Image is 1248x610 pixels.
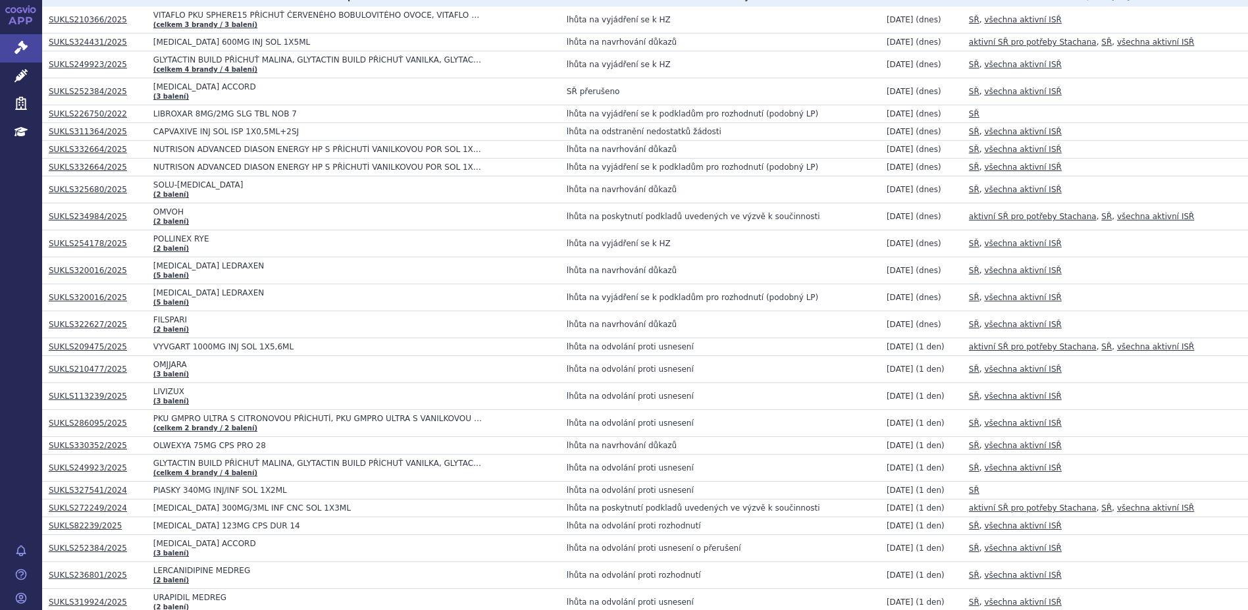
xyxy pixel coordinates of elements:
a: SUKLS320016/2025 [49,293,127,302]
a: všechna aktivní ISŘ [1117,342,1194,351]
a: všechna aktivní ISŘ [984,463,1061,472]
span: FILSPARI [153,315,482,324]
span: CAPVAXIVE INJ SOL ISP 1X0,5ML+2SJ [153,127,482,136]
td: lhůta na odvolání proti usnesení [560,338,880,356]
a: aktivní SŘ pro potřeby Stachana [969,212,1097,221]
a: všechna aktivní ISŘ [984,544,1061,553]
span: [DATE] [887,597,914,607]
a: SŘ [969,441,979,450]
a: SUKLS319924/2025 [49,597,127,607]
a: SUKLS249923/2025 [49,463,127,472]
span: (1 den) [916,392,944,401]
span: , [979,571,982,580]
td: lhůta na vyjádření se k HZ [560,230,880,257]
span: , [979,15,982,24]
span: [DATE] [887,239,914,248]
a: (2 balení) [153,191,189,198]
span: , [1097,503,1099,513]
span: [DATE] [887,365,914,374]
a: SUKLS236801/2025 [49,571,127,580]
td: lhůta na odvolání proti usnesení o přerušení [560,535,880,562]
span: [MEDICAL_DATA] LEDRAXEN [153,261,482,270]
a: (2 balení) [153,218,189,225]
a: SŘ [969,109,979,118]
span: LIBROXAR 8MG/2MG SLG TBL NOB 7 [153,109,482,118]
span: (1 den) [916,503,944,513]
a: SUKLS327541/2024 [49,486,127,495]
span: (1 den) [916,486,944,495]
a: SUKLS330352/2025 [49,441,127,450]
span: [DATE] [887,293,914,302]
a: všechna aktivní ISŘ [984,293,1061,302]
a: SŘ [969,87,979,96]
a: SUKLS311364/2025 [49,127,127,136]
span: [DATE] [887,392,914,401]
span: [DATE] [887,15,914,24]
a: SŘ [1101,38,1112,47]
a: SUKLS332664/2025 [49,163,127,172]
span: (dnes) [916,185,941,194]
a: SUKLS322627/2025 [49,320,127,329]
a: SŘ [969,163,979,172]
span: LERCANIDIPINE MEDREG [153,566,482,575]
span: , [979,597,982,607]
span: [DATE] [887,571,914,580]
span: (1 den) [916,571,944,580]
td: lhůta na poskytnutí podkladů uvedených ve výzvě k součinnosti [560,203,880,230]
span: , [1112,38,1114,47]
span: [DATE] [887,127,914,136]
span: (dnes) [916,212,941,221]
a: (3 balení) [153,370,189,378]
span: [DATE] [887,441,914,450]
a: všechna aktivní ISŘ [984,239,1061,248]
span: [DATE] [887,419,914,428]
span: , [979,127,982,136]
span: [DATE] [887,342,914,351]
a: všechna aktivní ISŘ [984,127,1061,136]
a: (3 balení) [153,397,189,405]
span: LIVIZUX [153,387,482,396]
span: (dnes) [916,15,941,24]
a: SUKLS252384/2025 [49,544,127,553]
a: (5 balení) [153,272,189,279]
span: [MEDICAL_DATA] LEDRAXEN [153,288,482,297]
span: [DATE] [887,320,914,329]
a: (celkem 2 brandy / 2 balení) [153,424,257,432]
a: SŘ [969,597,979,607]
a: všechna aktivní ISŘ [984,15,1061,24]
span: , [979,392,982,401]
span: [DATE] [887,503,914,513]
a: (2 balení) [153,576,189,584]
span: (1 den) [916,441,944,450]
td: lhůta na vyjádření se k podkladům pro rozhodnutí (podobný LP) [560,284,880,311]
span: OMJJARA [153,360,482,369]
span: , [979,419,982,428]
span: (dnes) [916,266,941,275]
td: lhůta na odvolání proti usnesení [560,356,880,383]
a: SUKLS210477/2025 [49,365,127,374]
a: SUKLS252384/2025 [49,87,127,96]
span: (dnes) [916,320,941,329]
a: SUKLS332664/2025 [49,145,127,154]
span: , [979,239,982,248]
td: lhůta na navrhování důkazů [560,311,880,338]
span: , [1112,212,1114,221]
span: [DATE] [887,521,914,530]
span: [DATE] [887,109,914,118]
span: [DATE] [887,185,914,194]
a: SŘ [969,521,979,530]
td: lhůta na vyjádření se k HZ [560,7,880,34]
span: , [979,163,982,172]
td: lhůta na navrhování důkazů [560,176,880,203]
td: lhůta na vyjádření se k HZ [560,51,880,78]
span: [MEDICAL_DATA] ACCORD [153,539,482,548]
span: [MEDICAL_DATA] 600MG INJ SOL 1X5ML [153,38,482,47]
a: (celkem 4 brandy / 4 balení) [153,66,257,73]
span: , [979,441,982,450]
span: VYVGART 1000MG INJ SOL 1X5,6ML [153,342,482,351]
span: [MEDICAL_DATA] ACCORD [153,82,482,91]
span: [DATE] [887,212,914,221]
span: GLYTACTIN BUILD PŘÍCHUŤ MALINA, GLYTACTIN BUILD PŘÍCHUŤ VANILKA, GLYTACTIN BUILD PŘÍCHUŤ ČOKOLÁDA… [153,459,482,468]
span: OLWEXYA 75MG CPS PRO 28 [153,441,482,450]
span: [DATE] [887,463,914,472]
